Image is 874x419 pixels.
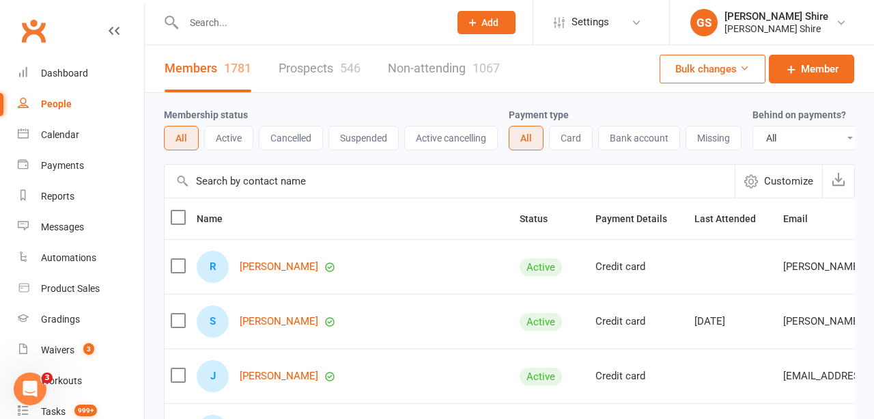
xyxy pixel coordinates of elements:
div: Dashboard [41,68,88,79]
div: Credit card [595,316,682,327]
div: Workouts [41,375,82,386]
a: [PERSON_NAME] [240,261,318,273]
div: 546 [340,61,361,75]
a: Dashboard [18,58,144,89]
div: People [41,98,72,109]
button: Missing [686,126,742,150]
button: Name [197,211,238,227]
span: Member [801,61,838,77]
span: 3 [42,373,53,383]
a: People [18,89,144,120]
a: Clubworx [16,14,51,48]
div: Gradings [41,314,80,325]
span: Customize [764,173,813,189]
a: Payments [18,150,144,181]
div: Messages [41,221,84,232]
div: [PERSON_NAME] Shire [724,23,828,35]
a: Waivers 3 [18,335,144,366]
iframe: Intercom live chat [14,373,46,405]
button: Email [783,211,823,227]
button: Add [457,11,516,34]
span: Settings [572,7,609,38]
button: Status [520,211,563,227]
span: Add [481,17,498,28]
button: Active cancelling [404,126,498,150]
a: Calendar [18,120,144,150]
button: Cancelled [259,126,323,150]
div: [PERSON_NAME] Shire [724,10,828,23]
div: 1781 [224,61,251,75]
div: R [197,251,229,283]
a: Messages [18,212,144,243]
div: Credit card [595,261,682,273]
a: Automations [18,243,144,273]
button: Payment Details [595,211,682,227]
a: [PERSON_NAME] [240,316,318,327]
a: Reports [18,181,144,212]
span: 999+ [74,405,97,416]
a: Prospects546 [279,45,361,92]
label: Payment type [509,109,569,120]
a: Workouts [18,366,144,396]
button: All [509,126,544,150]
div: Product Sales [41,283,100,294]
button: Card [549,126,593,150]
button: Bank account [598,126,680,150]
span: 3 [83,343,94,355]
a: Member [769,55,854,83]
button: Suspended [328,126,399,150]
button: Active [204,126,253,150]
a: Members1781 [165,45,251,92]
button: Bulk changes [660,55,765,83]
span: Payment Details [595,213,682,224]
label: Membership status [164,109,248,120]
div: Credit card [595,370,682,382]
label: Behind on payments? [752,109,846,120]
a: Non-attending1067 [388,45,500,92]
div: Payments [41,160,84,171]
div: Active [520,258,562,276]
div: Reports [41,191,74,202]
a: Product Sales [18,273,144,304]
span: Status [520,213,563,224]
div: Calendar [41,129,79,140]
button: Last Attended [694,211,771,227]
input: Search... [180,13,440,32]
div: Tasks [41,406,66,417]
div: Active [520,368,562,386]
span: Name [197,213,238,224]
a: [PERSON_NAME] [240,370,318,382]
div: J [197,360,229,392]
div: GS [690,9,718,36]
button: All [164,126,199,150]
div: [DATE] [694,316,771,327]
button: Customize [735,165,822,198]
div: Waivers [41,344,74,355]
input: Search by contact name [165,165,735,198]
div: Active [520,313,562,331]
div: 1067 [473,61,500,75]
a: Gradings [18,304,144,335]
div: S [197,306,229,338]
span: Email [783,213,823,224]
div: Automations [41,252,96,263]
span: Last Attended [694,213,771,224]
